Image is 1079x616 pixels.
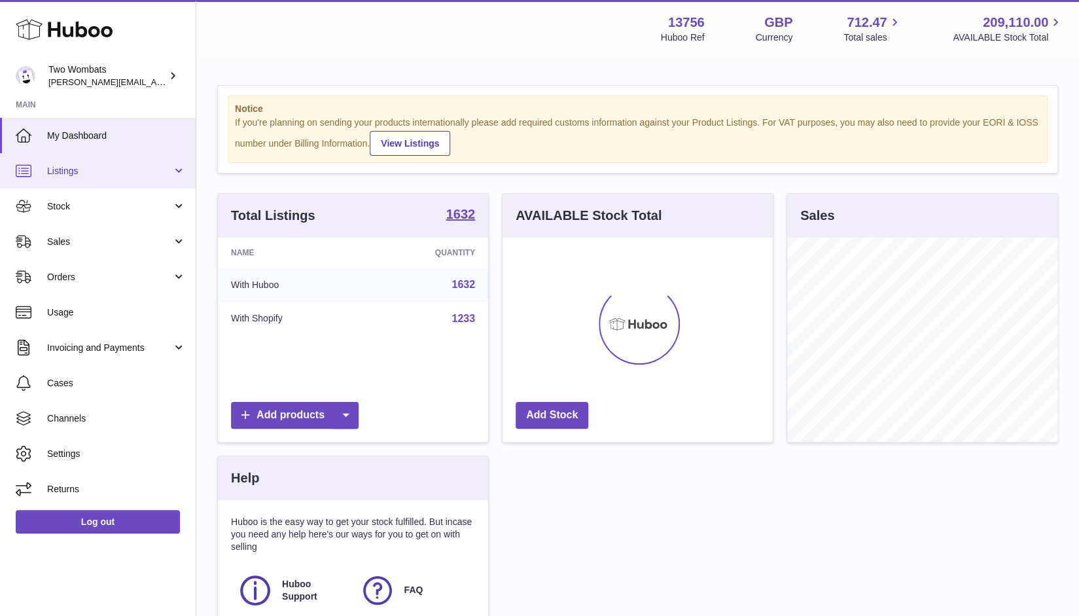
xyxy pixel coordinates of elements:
[668,14,705,31] strong: 13756
[451,313,475,324] a: 1233
[231,207,315,225] h3: Total Listings
[238,573,347,608] a: Huboo Support
[370,131,450,156] a: View Listings
[218,268,364,302] td: With Huboo
[756,31,793,44] div: Currency
[516,207,662,225] h3: AVAILABLE Stock Total
[360,573,469,608] a: FAQ
[953,31,1063,44] span: AVAILABLE Stock Total
[47,483,186,496] span: Returns
[47,236,172,248] span: Sales
[47,130,186,142] span: My Dashboard
[47,165,172,177] span: Listings
[231,469,259,487] h3: Help
[451,279,475,290] a: 1632
[16,510,180,534] a: Log out
[953,14,1063,44] a: 209,110.00 AVAILABLE Stock Total
[47,306,186,319] span: Usage
[800,207,834,225] h3: Sales
[235,117,1040,156] div: If you're planning on sending your products internationally please add required customs informati...
[48,63,166,88] div: Two Wombats
[983,14,1048,31] span: 209,110.00
[47,412,186,425] span: Channels
[231,402,359,429] a: Add products
[446,208,476,221] strong: 1632
[47,377,186,390] span: Cases
[843,14,902,44] a: 712.47 Total sales
[48,77,332,87] span: [PERSON_NAME][EMAIL_ADDRESS][PERSON_NAME][DOMAIN_NAME]
[47,271,172,283] span: Orders
[764,14,792,31] strong: GBP
[661,31,705,44] div: Huboo Ref
[218,302,364,336] td: With Shopify
[16,66,35,86] img: adam.randall@twowombats.com
[843,31,902,44] span: Total sales
[47,200,172,213] span: Stock
[235,103,1040,115] strong: Notice
[47,342,172,354] span: Invoicing and Payments
[218,238,364,268] th: Name
[282,578,345,603] span: Huboo Support
[404,584,423,596] span: FAQ
[47,448,186,460] span: Settings
[516,402,588,429] a: Add Stock
[847,14,887,31] span: 712.47
[446,208,476,223] a: 1632
[231,516,475,553] p: Huboo is the easy way to get your stock fulfilled. But incase you need any help here's our ways f...
[364,238,488,268] th: Quantity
